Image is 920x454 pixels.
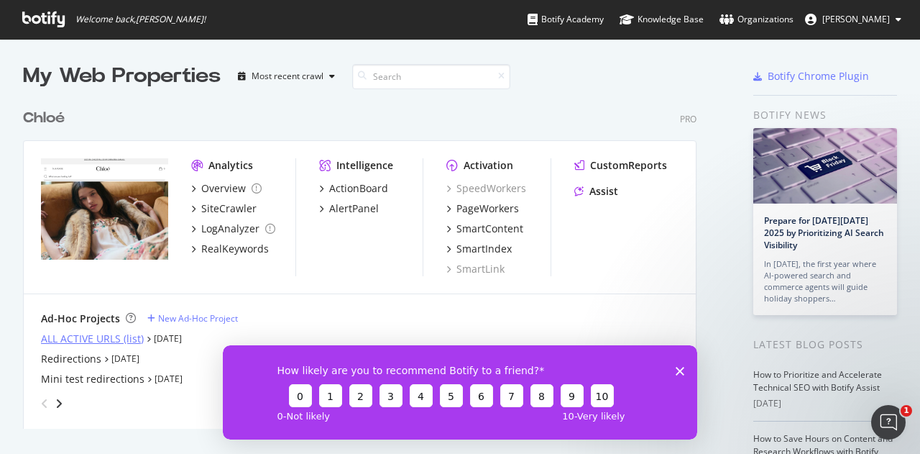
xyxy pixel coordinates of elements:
div: New Ad-Hoc Project [158,312,238,324]
a: RealKeywords [191,242,269,256]
div: AlertPanel [329,201,379,216]
div: My Web Properties [23,62,221,91]
div: ActionBoard [329,181,388,196]
a: CustomReports [574,158,667,173]
div: Ad-Hoc Projects [41,312,120,326]
div: CustomReports [590,158,667,173]
a: SiteCrawler [191,201,257,216]
a: SmartLink [446,262,505,276]
div: grid [23,91,708,429]
a: Assist [574,184,618,199]
span: Victor GASC [822,13,890,25]
a: ActionBoard [319,181,388,196]
div: Overview [201,181,246,196]
a: Chloé [23,108,70,129]
div: Knowledge Base [620,12,704,27]
div: SiteCrawler [201,201,257,216]
a: SmartIndex [446,242,512,256]
div: Organizations [719,12,793,27]
button: Most recent crawl [232,65,341,88]
div: [DATE] [753,397,897,410]
iframe: Survey from Botify [223,345,697,440]
a: PageWorkers [446,201,519,216]
div: SmartContent [456,222,523,236]
div: Analytics [208,158,253,173]
div: Latest Blog Posts [753,337,897,353]
div: Activation [464,158,513,173]
a: Mini test redirections [41,372,144,386]
div: PageWorkers [456,201,519,216]
div: Botify Academy [528,12,604,27]
img: Prepare for Black Friday 2025 by Prioritizing AI Search Visibility [753,128,897,204]
a: New Ad-Hoc Project [147,312,238,324]
div: SmartIndex [456,242,512,256]
img: www.chloe.com [41,158,168,260]
input: Search [352,64,510,89]
a: SmartContent [446,222,523,236]
div: angle-right [54,396,64,411]
div: Pro [680,113,696,125]
div: Intelligence [336,158,393,173]
span: Welcome back, [PERSON_NAME] ! [75,14,206,25]
div: Chloé [23,108,65,129]
a: [DATE] [155,373,183,385]
a: LogAnalyzer [191,222,275,236]
div: angle-left [35,392,54,415]
div: LogAnalyzer [201,222,259,236]
a: Overview [191,181,262,196]
a: ALL ACTIVE URLS (list) [41,332,144,346]
a: SpeedWorkers [446,181,526,196]
a: [DATE] [154,332,182,345]
div: Assist [589,184,618,199]
a: Botify Chrome Plugin [753,69,869,83]
a: Prepare for [DATE][DATE] 2025 by Prioritizing AI Search Visibility [764,214,884,251]
a: AlertPanel [319,201,379,216]
span: 1 [901,405,912,417]
a: How to Prioritize and Accelerate Technical SEO with Botify Assist [753,368,882,394]
button: [PERSON_NAME] [793,8,913,31]
a: [DATE] [111,353,139,365]
div: Botify Chrome Plugin [768,69,869,83]
div: Botify news [753,107,897,123]
iframe: Intercom live chat [871,405,906,440]
div: In [DATE], the first year where AI-powered search and commerce agents will guide holiday shoppers… [764,258,886,304]
a: Redirections [41,352,101,366]
div: RealKeywords [201,242,269,256]
div: Most recent crawl [252,72,323,81]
